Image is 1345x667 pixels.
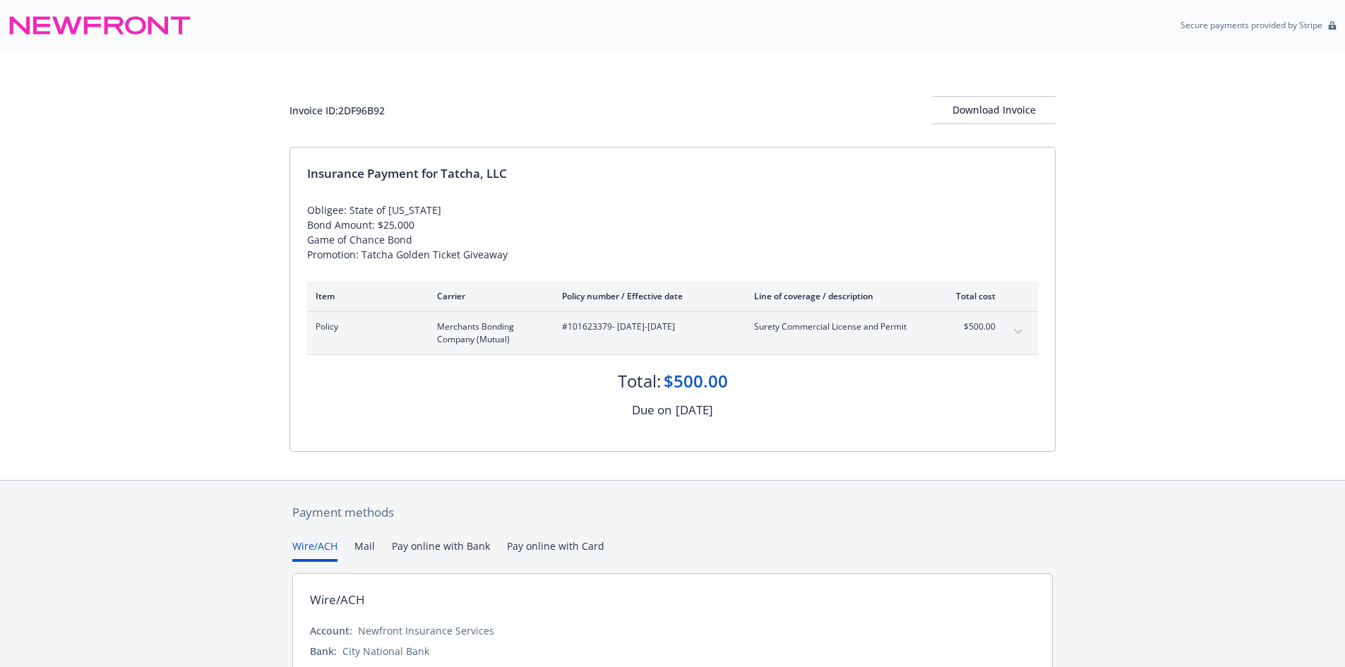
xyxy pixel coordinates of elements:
[392,539,490,562] button: Pay online with Bank
[1007,320,1029,343] button: expand content
[754,290,920,302] div: Line of coverage / description
[292,539,337,562] button: Wire/ACH
[1180,19,1322,31] p: Secure payments provided by Stripe
[618,369,661,393] div: Total:
[754,320,920,333] span: Surety Commercial License and Permit
[358,623,494,638] div: Newfront Insurance Services
[632,401,671,419] div: Due on
[507,539,604,562] button: Pay online with Card
[664,369,728,393] div: $500.00
[562,320,731,333] span: #101623379 - [DATE]-[DATE]
[316,290,414,302] div: Item
[310,623,352,638] div: Account:
[932,97,1056,124] div: Download Invoice
[289,103,385,118] div: Invoice ID: 2DF96B92
[437,290,539,302] div: Carrier
[943,320,996,333] span: $500.00
[562,290,731,302] div: Policy number / Effective date
[932,96,1056,124] button: Download Invoice
[307,312,1038,354] div: PolicyMerchants Bonding Company (Mutual)#101623379- [DATE]-[DATE]Surety Commercial License and Pe...
[437,320,539,346] span: Merchants Bonding Company (Mutual)
[943,290,996,302] div: Total cost
[292,503,1053,522] div: Payment methods
[316,320,414,333] span: Policy
[354,539,375,562] button: Mail
[310,591,365,609] div: Wire/ACH
[307,203,1038,262] div: Obligee: State of [US_STATE] Bond Amount: $25,000 Game of Chance Bond Promotion: Tatcha Golden Ti...
[310,644,337,659] div: Bank:
[676,401,713,419] div: [DATE]
[342,644,429,659] div: City National Bank
[307,164,1038,183] div: Insurance Payment for Tatcha, LLC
